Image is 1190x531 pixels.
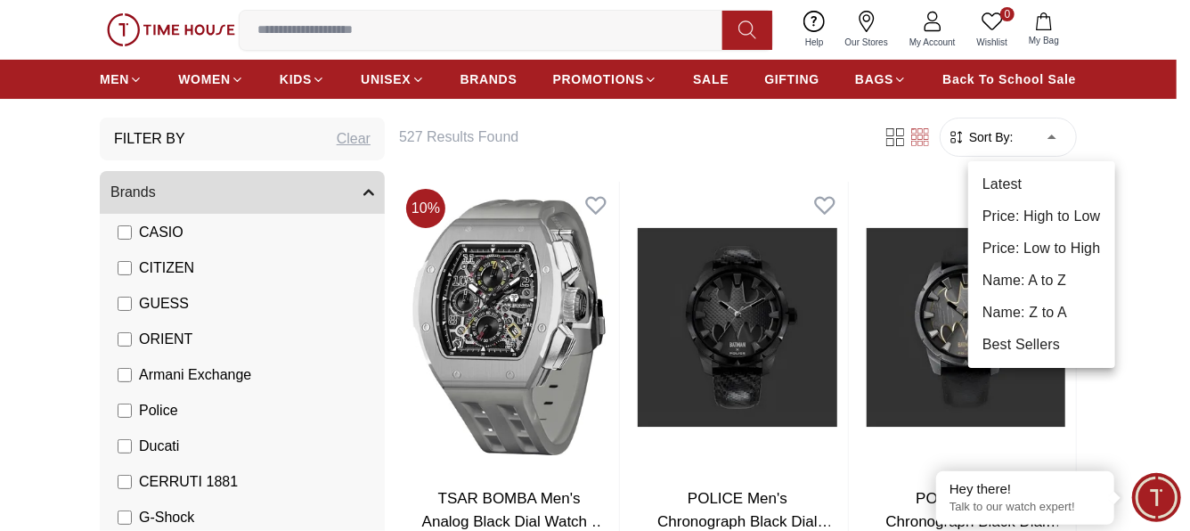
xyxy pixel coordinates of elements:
[950,480,1101,498] div: Hey there!
[950,500,1101,515] p: Talk to our watch expert!
[968,265,1115,297] li: Name: A to Z
[968,200,1115,233] li: Price: High to Low
[968,168,1115,200] li: Latest
[968,329,1115,361] li: Best Sellers
[1132,473,1181,522] div: Chat Widget
[968,233,1115,265] li: Price: Low to High
[968,297,1115,329] li: Name: Z to A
